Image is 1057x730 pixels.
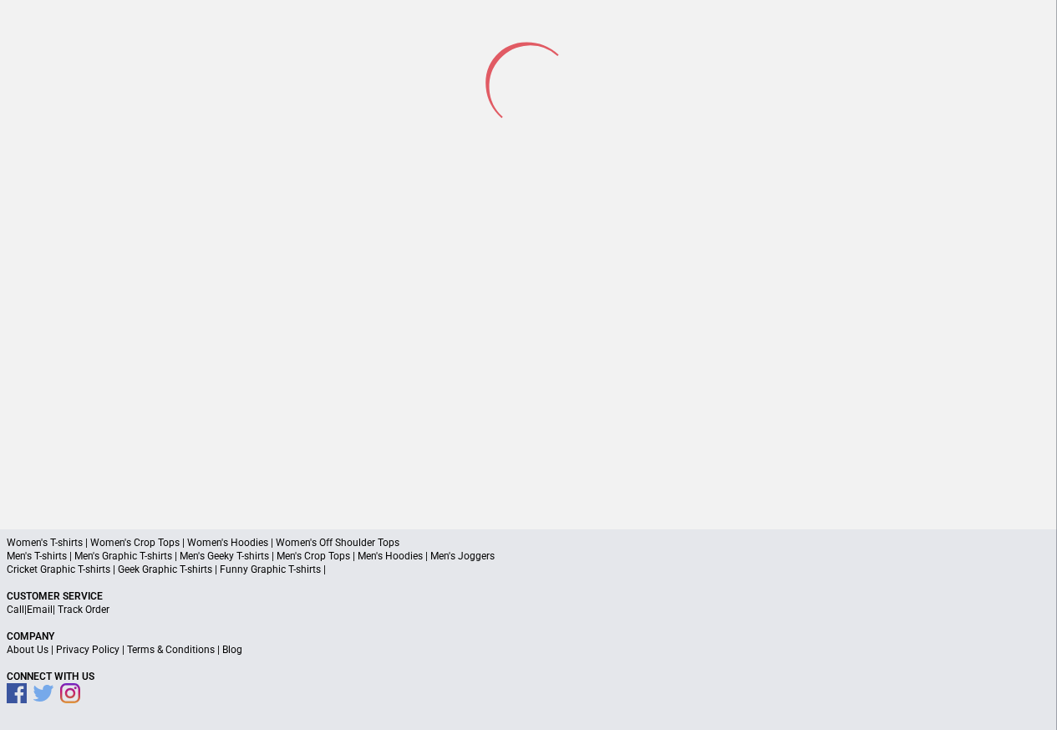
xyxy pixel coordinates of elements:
p: Cricket Graphic T-shirts | Geek Graphic T-shirts | Funny Graphic T-shirts | [7,563,1050,576]
a: Call [7,604,24,615]
p: | | [7,603,1050,616]
a: Email [27,604,53,615]
a: Privacy Policy [56,644,119,656]
a: Track Order [58,604,109,615]
p: Women's T-shirts | Women's Crop Tops | Women's Hoodies | Women's Off Shoulder Tops [7,536,1050,549]
p: Men's T-shirts | Men's Graphic T-shirts | Men's Geeky T-shirts | Men's Crop Tops | Men's Hoodies ... [7,549,1050,563]
p: Customer Service [7,590,1050,603]
a: About Us [7,644,48,656]
p: Connect With Us [7,670,1050,683]
a: Blog [222,644,242,656]
a: Terms & Conditions [127,644,215,656]
p: Company [7,630,1050,643]
p: | | | [7,643,1050,656]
